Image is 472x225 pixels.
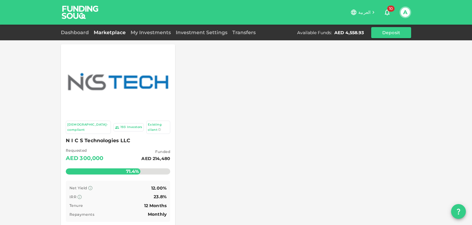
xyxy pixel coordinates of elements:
[151,185,167,191] span: 12.00%
[358,10,371,15] span: العربية
[334,30,364,36] div: AED 4,558.93
[61,30,91,35] a: Dashboard
[148,211,167,217] span: Monthly
[154,194,167,199] span: 23.8%
[69,186,87,190] span: Net Yield
[66,136,170,145] span: N I C S Technologies LLC
[91,30,128,35] a: Marketplace
[69,203,83,208] span: Tenure
[173,30,230,35] a: Investment Settings
[66,147,104,154] span: Requested
[127,125,142,130] div: Investors
[69,212,94,217] span: Repayments
[381,6,393,18] button: 10
[120,125,126,130] div: 193
[67,70,169,94] img: Marketplace Logo
[387,6,395,12] span: 10
[141,149,170,155] span: Funded
[297,30,332,36] div: Available Funds :
[401,8,410,17] button: A
[67,122,109,132] div: [DEMOGRAPHIC_DATA]-compliant
[69,195,77,199] span: IRR
[128,30,173,35] a: My Investments
[144,203,167,208] span: 12 Months
[230,30,258,35] a: Transfers
[148,123,162,132] span: Existing client
[451,204,466,219] button: question
[371,27,411,38] button: Deposit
